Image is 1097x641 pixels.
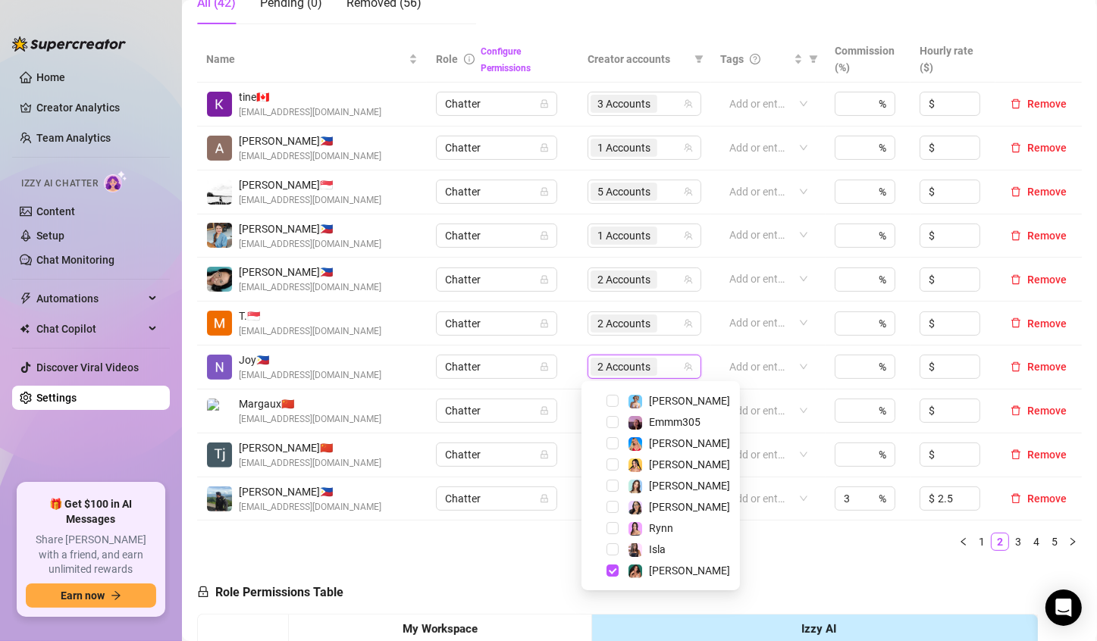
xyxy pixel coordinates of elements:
[1027,186,1067,198] span: Remove
[591,358,657,376] span: 2 Accounts
[1027,142,1067,154] span: Remove
[239,324,381,339] span: [EMAIL_ADDRESS][DOMAIN_NAME]
[1045,533,1064,551] li: 5
[1068,537,1077,546] span: right
[540,187,549,196] span: lock
[436,53,458,65] span: Role
[606,437,619,449] span: Select tree node
[540,231,549,240] span: lock
[628,543,642,557] img: Isla
[481,46,531,73] a: Configure Permissions
[973,533,991,551] li: 1
[691,48,707,70] span: filter
[1027,230,1067,242] span: Remove
[1027,317,1067,330] span: Remove
[239,308,381,324] span: T. 🇸🇬
[207,92,232,117] img: tine
[806,48,821,70] span: filter
[959,537,968,546] span: left
[36,95,158,120] a: Creator Analytics
[1027,405,1067,417] span: Remove
[207,180,232,205] img: Wyne
[606,501,619,513] span: Select tree node
[649,395,730,407] span: [PERSON_NAME]
[597,358,650,375] span: 2 Accounts
[104,170,127,192] img: AI Chatter
[628,522,642,536] img: Rynn
[1045,589,1082,626] div: Open Intercom Messenger
[207,442,232,467] img: Tj Espiritu
[1005,489,1073,508] button: Remove
[445,268,548,291] span: Chatter
[445,312,548,335] span: Chatter
[540,319,549,328] span: lock
[684,275,693,284] span: team
[606,458,619,471] span: Select tree node
[540,362,549,371] span: lock
[1027,361,1067,373] span: Remove
[649,501,730,513] span: [PERSON_NAME]
[628,395,642,408] img: Vanessa
[197,36,427,83] th: Name
[1011,186,1021,197] span: delete
[540,275,549,284] span: lock
[207,223,232,248] img: Beverly Llamosa
[649,458,730,471] span: [PERSON_NAME]
[606,564,619,577] span: Select tree node
[36,132,111,144] a: Team Analytics
[1005,227,1073,245] button: Remove
[445,224,548,247] span: Chatter
[597,183,650,200] span: 5 Accounts
[597,139,650,156] span: 1 Accounts
[1011,98,1021,109] span: delete
[606,543,619,555] span: Select tree node
[597,271,650,288] span: 2 Accounts
[1005,95,1073,113] button: Remove
[239,133,381,149] span: [PERSON_NAME] 🇵🇭
[445,136,548,159] span: Chatter
[628,416,642,430] img: Emmm305
[1005,446,1073,464] button: Remove
[1009,533,1027,551] li: 3
[239,456,381,471] span: [EMAIL_ADDRESS][DOMAIN_NAME]
[36,71,65,83] a: Home
[1011,405,1021,416] span: delete
[540,450,549,459] span: lock
[684,187,693,196] span: team
[26,497,156,527] span: 🎁 Get $100 in AI Messages
[26,583,156,608] button: Earn nowarrow-right
[239,439,381,456] span: [PERSON_NAME] 🇨🇳
[239,237,381,252] span: [EMAIL_ADDRESS][DOMAIN_NAME]
[649,416,701,428] span: Emmm305
[540,406,549,415] span: lock
[1046,533,1063,550] a: 5
[1005,270,1073,289] button: Remove
[36,205,75,217] a: Content
[954,533,973,551] button: left
[540,143,549,152] span: lock
[207,136,232,161] img: Angelica Cuyos
[61,589,105,602] span: Earn now
[628,458,642,472] img: Jocelyn
[1011,317,1021,328] span: delete
[597,95,650,112] span: 3 Accounts
[403,622,478,636] strong: My Workspace
[239,220,381,237] span: [PERSON_NAME] 🇵🇭
[36,317,144,341] span: Chat Copilot
[684,99,693,108] span: team
[464,54,475,64] span: info-circle
[1005,402,1073,420] button: Remove
[591,314,657,333] span: 2 Accounts
[239,105,381,120] span: [EMAIL_ADDRESS][DOMAIN_NAME]
[1011,449,1021,460] span: delete
[36,230,64,242] a: Setup
[36,392,77,404] a: Settings
[1027,449,1067,461] span: Remove
[445,443,548,466] span: Chatter
[1027,274,1067,286] span: Remove
[207,486,232,511] img: John
[591,95,657,113] span: 3 Accounts
[954,533,973,551] li: Previous Page
[826,36,911,83] th: Commission (%)
[445,399,548,422] span: Chatter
